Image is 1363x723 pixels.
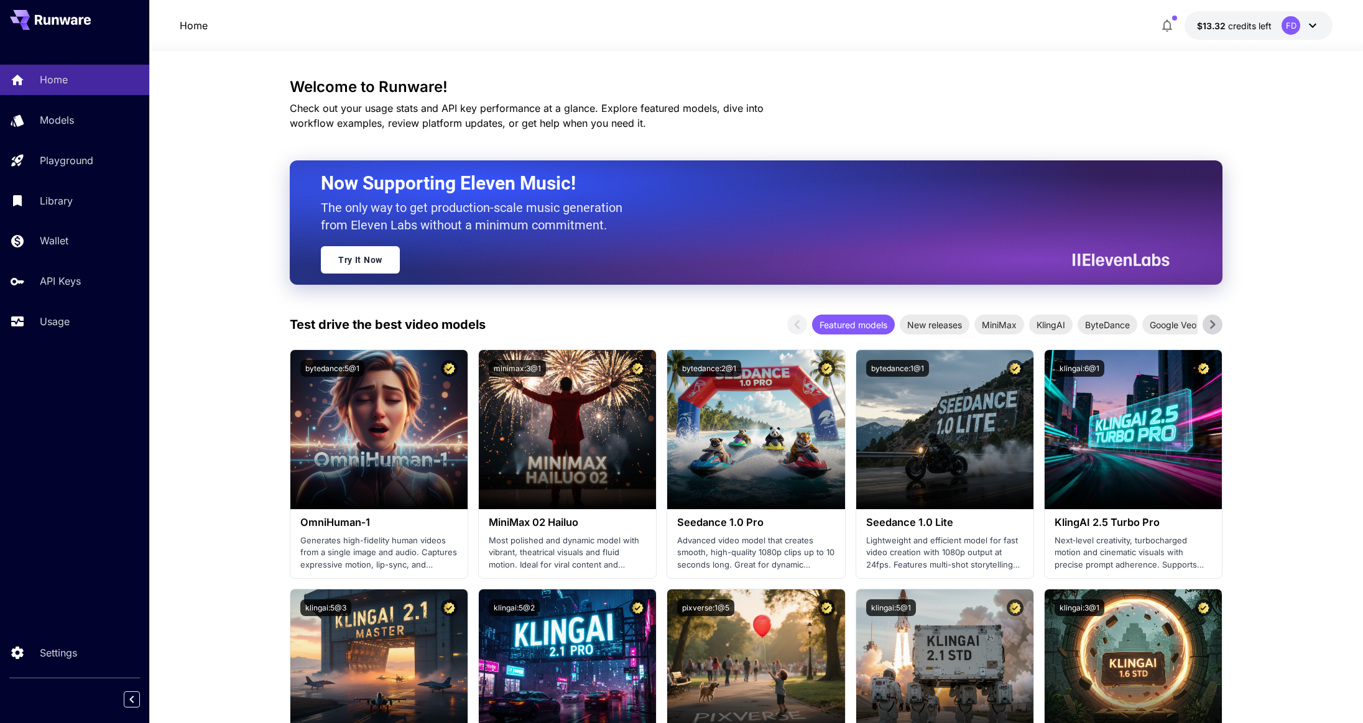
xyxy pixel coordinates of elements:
button: Certified Model – Vetted for best performance and includes a commercial license. [1007,360,1023,377]
p: Generates high-fidelity human videos from a single image and audio. Captures expressive motion, l... [300,535,458,571]
h3: Welcome to Runware! [290,78,1222,96]
div: New releases [900,315,969,334]
p: Test drive the best video models [290,315,486,334]
img: alt [1045,350,1222,509]
img: alt [856,350,1033,509]
nav: breadcrumb [180,18,208,33]
span: New releases [900,318,969,331]
p: Advanced video model that creates smooth, high-quality 1080p clips up to 10 seconds long. Great f... [677,535,834,571]
div: KlingAI [1029,315,1073,334]
button: Certified Model – Vetted for best performance and includes a commercial license. [441,599,458,616]
button: Certified Model – Vetted for best performance and includes a commercial license. [818,360,835,377]
span: Featured models [812,318,895,331]
h3: MiniMax 02 Hailuo [489,517,646,528]
button: klingai:5@3 [300,599,351,616]
p: Settings [40,645,77,660]
h3: KlingAI 2.5 Turbo Pro [1055,517,1212,528]
button: Collapse sidebar [124,691,140,707]
button: Certified Model – Vetted for best performance and includes a commercial license. [441,360,458,377]
button: klingai:6@1 [1055,360,1104,377]
div: Collapse sidebar [133,688,149,711]
div: FD [1282,16,1300,35]
a: Home [180,18,208,33]
button: minimax:3@1 [489,360,546,377]
div: Google Veo [1142,315,1204,334]
button: klingai:5@2 [489,599,540,616]
div: Featured models [812,315,895,334]
button: klingai:3@1 [1055,599,1104,616]
p: Home [40,72,68,87]
span: $13.32 [1197,21,1228,31]
button: $13.31845FD [1185,11,1333,40]
button: klingai:5@1 [866,599,916,616]
button: Certified Model – Vetted for best performance and includes a commercial license. [629,599,646,616]
p: Models [40,113,74,127]
h2: Now Supporting Eleven Music! [321,172,1160,195]
img: alt [479,350,656,509]
p: Usage [40,314,70,329]
img: alt [667,350,844,509]
p: Next‑level creativity, turbocharged motion and cinematic visuals with precise prompt adherence. S... [1055,535,1212,571]
h3: OmniHuman‑1 [300,517,458,528]
button: Certified Model – Vetted for best performance and includes a commercial license. [1195,360,1212,377]
span: Check out your usage stats and API key performance at a glance. Explore featured models, dive int... [290,102,764,129]
img: alt [290,350,468,509]
span: ByteDance [1078,318,1137,331]
span: KlingAI [1029,318,1073,331]
p: Lightweight and efficient model for fast video creation with 1080p output at 24fps. Features mult... [866,535,1023,571]
div: $13.31845 [1197,19,1272,32]
button: Certified Model – Vetted for best performance and includes a commercial license. [1195,599,1212,616]
button: bytedance:1@1 [866,360,929,377]
h3: Seedance 1.0 Pro [677,517,834,528]
h3: Seedance 1.0 Lite [866,517,1023,528]
p: Playground [40,153,93,168]
p: Library [40,193,73,208]
a: Try It Now [321,246,400,274]
p: Most polished and dynamic model with vibrant, theatrical visuals and fluid motion. Ideal for vira... [489,535,646,571]
button: bytedance:5@1 [300,360,364,377]
span: MiniMax [974,318,1024,331]
p: API Keys [40,274,81,288]
button: Certified Model – Vetted for best performance and includes a commercial license. [818,599,835,616]
button: bytedance:2@1 [677,360,741,377]
div: MiniMax [974,315,1024,334]
div: ByteDance [1078,315,1137,334]
button: Certified Model – Vetted for best performance and includes a commercial license. [629,360,646,377]
span: credits left [1228,21,1272,31]
p: Wallet [40,233,68,248]
span: Google Veo [1142,318,1204,331]
button: pixverse:1@5 [677,599,734,616]
button: Certified Model – Vetted for best performance and includes a commercial license. [1007,599,1023,616]
p: The only way to get production-scale music generation from Eleven Labs without a minimum commitment. [321,199,632,234]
